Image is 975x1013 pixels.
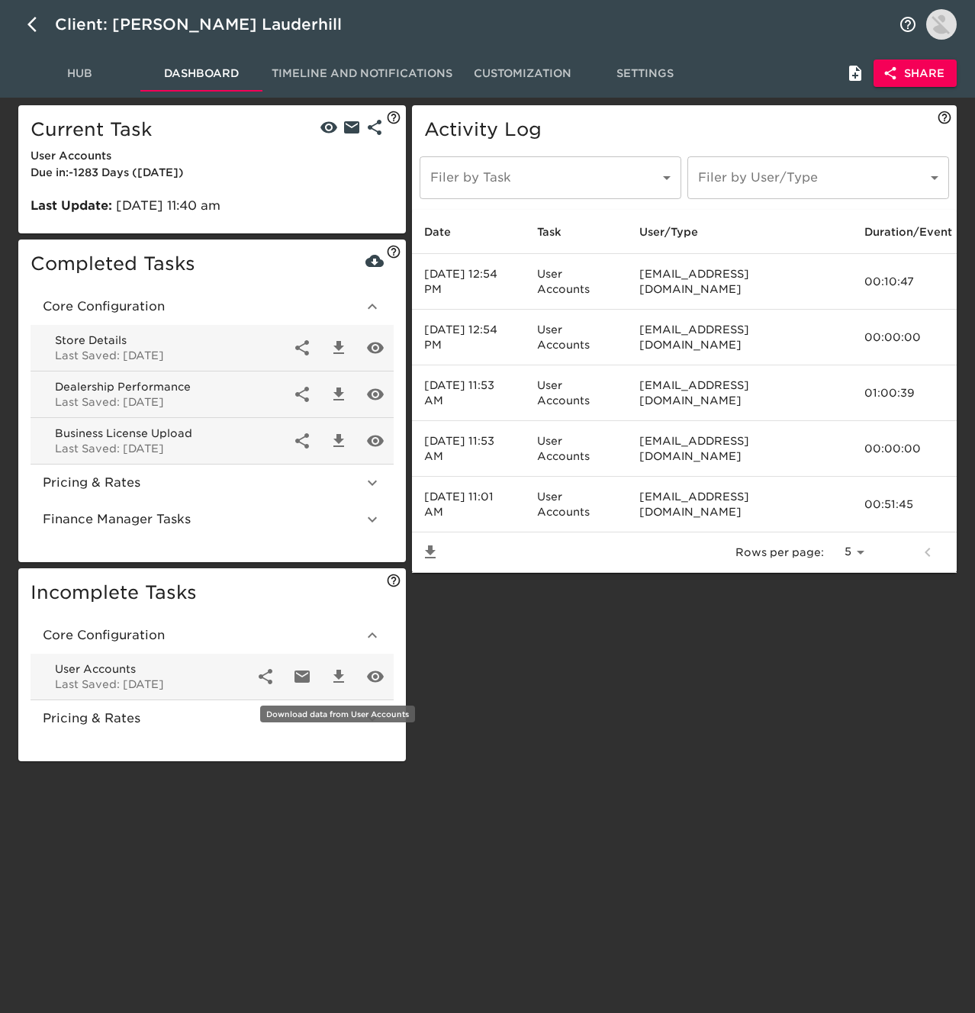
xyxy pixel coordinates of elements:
div: Core Configuration [31,288,394,325]
td: [DATE] 12:54 PM [412,310,525,365]
span: Share [886,64,944,83]
h5: Completed Tasks [31,252,394,276]
div: Finance Manager Tasks [31,501,394,538]
td: [DATE] 11:53 AM [412,365,525,421]
td: User Accounts [525,421,627,477]
b: Last Update: [31,198,112,213]
span: Pricing & Rates [43,709,363,728]
button: View Task [317,116,340,139]
button: notifications [890,6,926,43]
button: Download All Tasks [363,249,386,272]
p: Last Saved: [DATE] [55,394,284,410]
span: Hub [27,64,131,83]
span: Dashboard [150,64,253,83]
span: Finance Manager Tasks [43,510,363,529]
span: Timeline and Notifications [272,64,452,83]
div: View Dealership Performance [357,376,394,413]
span: Pricing & Rates [43,474,363,492]
h5: Incomplete Tasks [31,580,394,605]
div: ​ [687,156,949,199]
span: User Accounts [55,661,247,677]
select: rows per page [830,541,870,564]
div: Client: [PERSON_NAME] Lauderhill [55,12,363,37]
div: View User Accounts [357,658,394,695]
td: User Accounts [525,254,627,310]
td: [DATE] 11:53 AM [412,421,525,477]
svg: See and download data from all completed tasks here [386,244,401,259]
div: External Link [284,376,320,413]
td: [DATE] 12:54 PM [412,254,525,310]
div: Pricing & Rates [31,700,394,737]
span: Business License Upload [55,426,284,441]
span: Duration/Event [864,223,972,241]
div: External Link [284,330,320,366]
svg: These tasks still need to be completed for this Onboarding Hub [386,573,401,588]
td: [EMAIL_ADDRESS][DOMAIN_NAME] [627,421,852,477]
button: Send Reminder [340,116,363,139]
td: User Accounts [525,365,627,421]
td: [DATE] 11:01 AM [412,477,525,532]
p: Last Saved: [DATE] [55,348,284,363]
p: Last Saved: [DATE] [55,677,247,692]
svg: This is the current task that needs to be completed for this Onboarding Hub [386,110,401,125]
p: [DATE] 11:40 am [31,197,394,215]
div: External Link [247,658,284,695]
img: Profile [926,9,957,40]
td: [EMAIL_ADDRESS][DOMAIN_NAME] [627,477,852,532]
div: ​ [420,156,681,199]
div: Due in : -1283 Day s ( [DATE] ) [31,165,394,182]
span: Core Configuration [43,297,363,316]
svg: View what external collaborators have done in this Onboarding Hub [937,110,952,125]
button: Save List [412,534,449,571]
span: Customization [471,64,574,83]
span: Store Details [55,333,284,348]
div: User Accounts [31,148,394,165]
span: Task [537,223,581,241]
h5: Activity Log [424,117,944,142]
p: Rows per page: [735,545,824,560]
td: [EMAIL_ADDRESS][DOMAIN_NAME] [627,365,852,421]
button: Share [874,59,957,88]
span: User/Type [639,223,718,241]
p: Last Saved: [DATE] [55,441,284,456]
div: View Store Details [357,330,394,366]
div: Download data from Store Details [320,330,357,366]
td: User Accounts [525,310,627,365]
button: Internal Notes and Comments [837,55,874,92]
div: Download data from Dealership Performance [320,376,357,413]
div: Pricing & Rates [31,465,394,501]
div: Download data from Business License Upload [320,423,357,459]
td: [EMAIL_ADDRESS][DOMAIN_NAME] [627,254,852,310]
span: Dealership Performance [55,379,284,394]
h5: Current Task [31,117,394,142]
div: Send Reminder for User Accounts [284,658,320,695]
td: [EMAIL_ADDRESS][DOMAIN_NAME] [627,310,852,365]
span: Settings [593,64,697,83]
a: External Link [363,114,386,137]
div: Core Configuration [31,617,394,654]
td: User Accounts [525,477,627,532]
span: Date [424,223,471,241]
div: View Business License Upload [357,423,394,459]
span: Core Configuration [43,626,363,645]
